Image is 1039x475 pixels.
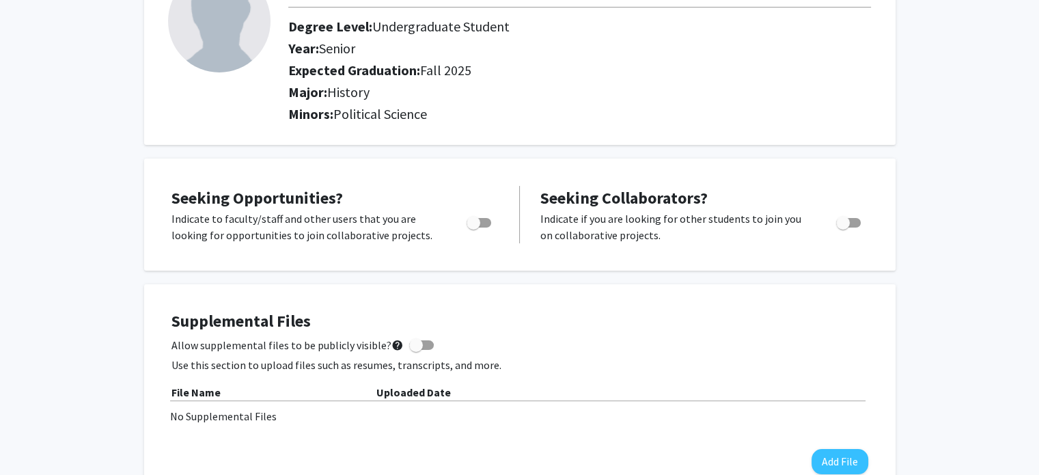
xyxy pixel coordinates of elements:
h2: Year: [288,40,801,57]
span: Allow supplemental files to be publicly visible? [171,337,404,353]
span: Fall 2025 [420,62,471,79]
h2: Major: [288,84,871,100]
span: Seeking Collaborators? [540,187,708,208]
span: Senior [319,40,355,57]
iframe: Chat [10,413,58,465]
p: Use this section to upload files such as resumes, transcripts, and more. [171,357,868,373]
h4: Supplemental Files [171,312,868,331]
span: Undergraduate Student [372,18,510,35]
p: Indicate if you are looking for other students to join you on collaborative projects. [540,211,810,243]
h2: Minors: [288,106,871,122]
p: Indicate to faculty/staff and other users that you are looking for opportunities to join collabor... [171,211,441,243]
b: File Name [171,385,221,399]
b: Uploaded Date [376,385,451,399]
span: Seeking Opportunities? [171,187,343,208]
h2: Expected Graduation: [288,62,801,79]
div: Toggle [461,211,499,231]
span: History [327,83,370,100]
h2: Degree Level: [288,18,801,35]
span: Political Science [333,105,427,122]
div: Toggle [831,211,868,231]
button: Add File [812,449,868,474]
mat-icon: help [391,337,404,353]
div: No Supplemental Files [170,408,870,424]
